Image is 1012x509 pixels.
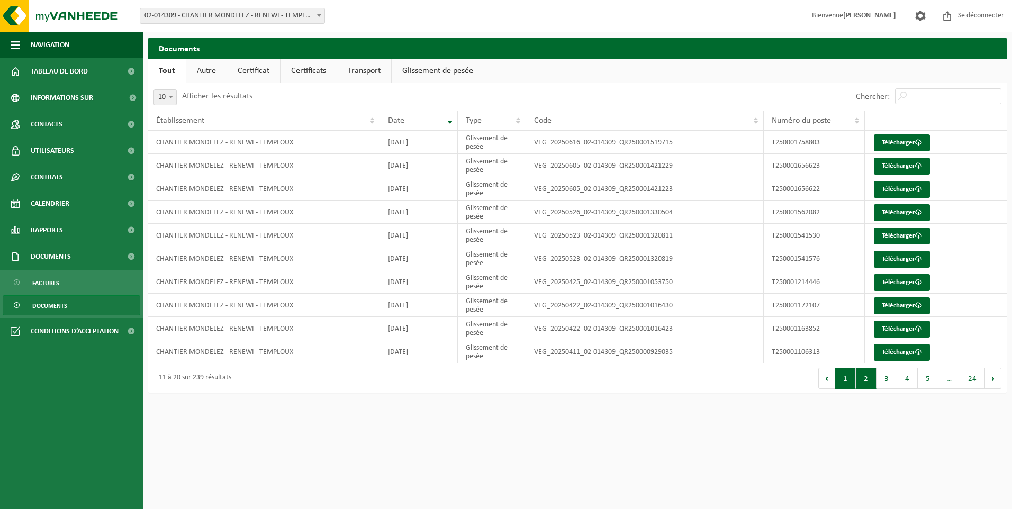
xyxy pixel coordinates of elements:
[877,368,897,389] button: 3
[874,251,930,268] a: Télécharger
[764,294,865,317] td: T250001172107
[882,209,915,216] font: Télécharger
[380,177,457,201] td: [DATE]
[882,279,915,286] font: Télécharger
[526,154,763,177] td: VEG_20250605_02-014309_QR250001421229
[380,294,457,317] td: [DATE]
[148,59,186,83] a: Tout
[31,58,88,85] span: Tableau de bord
[526,294,763,317] td: VEG_20250422_02-014309_QR250001016430
[458,294,527,317] td: Glissement de pesée
[31,111,62,138] span: Contacts
[148,340,380,363] td: CHANTIER MONDELEZ - RENEWI - TEMPLOUX
[466,116,482,125] span: Type
[843,12,896,20] strong: [PERSON_NAME]
[526,131,763,154] td: VEG_20250616_02-014309_QR250001519715
[764,201,865,224] td: T250001562082
[897,368,918,389] button: 4
[526,177,763,201] td: VEG_20250605_02-014309_QR250001421223
[882,325,915,332] font: Télécharger
[31,164,63,190] span: Contrats
[764,247,865,270] td: T250001541576
[458,201,527,224] td: Glissement de pesée
[32,273,59,293] span: Factures
[874,204,930,221] a: Télécharger
[960,368,985,389] button: 24
[31,85,122,111] span: Informations sur l’entreprise
[458,154,527,177] td: Glissement de pesée
[874,274,930,291] a: Télécharger
[818,368,835,389] button: Précédent
[938,368,960,389] span: …
[31,32,69,58] span: Navigation
[458,317,527,340] td: Glissement de pesée
[526,340,763,363] td: VEG_20250411_02-014309_QR250000929035
[882,302,915,309] font: Télécharger
[227,59,280,83] a: Certificat
[534,116,552,125] span: Code
[985,368,1001,389] button: Prochain
[380,270,457,294] td: [DATE]
[874,181,930,198] a: Télécharger
[380,340,457,363] td: [DATE]
[764,131,865,154] td: T250001758803
[764,340,865,363] td: T250001106313
[764,317,865,340] td: T250001163852
[856,93,890,101] label: Chercher:
[281,59,337,83] a: Certificats
[388,116,404,125] span: Date
[148,247,380,270] td: CHANTIER MONDELEZ - RENEWI - TEMPLOUX
[812,12,896,20] font: Bienvenue
[31,217,63,243] span: Rapports
[458,177,527,201] td: Glissement de pesée
[186,59,227,83] a: Autre
[380,201,457,224] td: [DATE]
[148,224,380,247] td: CHANTIER MONDELEZ - RENEWI - TEMPLOUX
[874,297,930,314] a: Télécharger
[458,340,527,363] td: Glissement de pesée
[153,89,177,105] span: 10
[882,232,915,239] font: Télécharger
[874,228,930,244] a: Télécharger
[140,8,324,23] span: 02-014309 - CHANTIER MONDELEZ - RENEWI - TEMPLOUX
[148,177,380,201] td: CHANTIER MONDELEZ - RENEWI - TEMPLOUX
[31,318,119,344] span: Conditions d’acceptation
[182,92,252,101] label: Afficher les résultats
[458,224,527,247] td: Glissement de pesée
[874,134,930,151] a: Télécharger
[764,224,865,247] td: T250001541530
[380,131,457,154] td: [DATE]
[32,296,67,316] span: Documents
[458,131,527,154] td: Glissement de pesée
[380,317,457,340] td: [DATE]
[148,317,380,340] td: CHANTIER MONDELEZ - RENEWI - TEMPLOUX
[458,270,527,294] td: Glissement de pesée
[31,243,71,270] span: Documents
[337,59,391,83] a: Transport
[764,154,865,177] td: T250001656623
[526,247,763,270] td: VEG_20250523_02-014309_QR250001320819
[148,294,380,317] td: CHANTIER MONDELEZ - RENEWI - TEMPLOUX
[874,344,930,361] a: Télécharger
[148,154,380,177] td: CHANTIER MONDELEZ - RENEWI - TEMPLOUX
[835,368,856,389] button: 1
[764,270,865,294] td: T250001214446
[882,349,915,356] font: Télécharger
[458,247,527,270] td: Glissement de pesée
[526,224,763,247] td: VEG_20250523_02-014309_QR250001320811
[526,201,763,224] td: VEG_20250526_02-014309_QR250001330504
[380,247,457,270] td: [DATE]
[3,295,140,315] a: Documents
[874,158,930,175] a: Télécharger
[3,272,140,293] a: Factures
[148,38,1007,58] h2: Documents
[918,368,938,389] button: 5
[526,317,763,340] td: VEG_20250422_02-014309_QR250001016423
[380,224,457,247] td: [DATE]
[882,186,915,193] font: Télécharger
[874,321,930,338] a: Télécharger
[882,256,915,262] font: Télécharger
[31,190,69,217] span: Calendrier
[31,138,74,164] span: Utilisateurs
[156,116,204,125] span: Établissement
